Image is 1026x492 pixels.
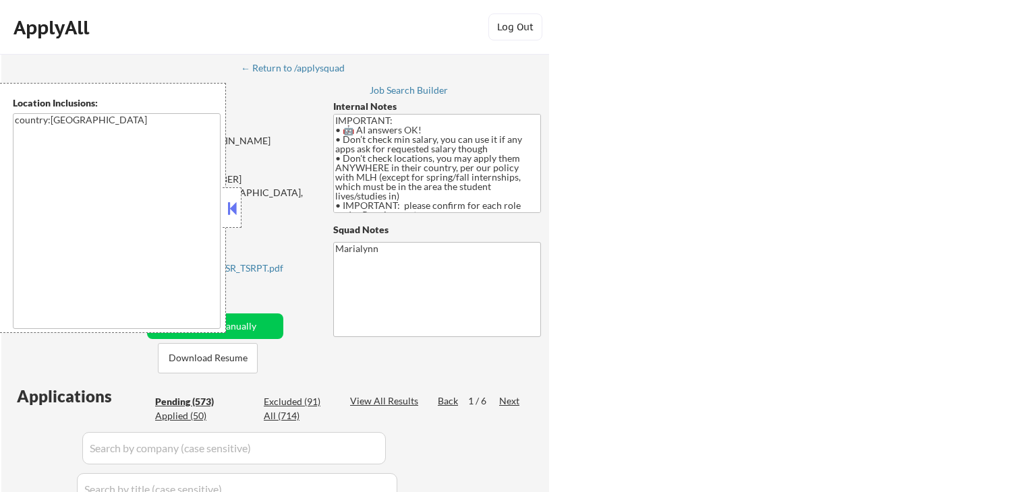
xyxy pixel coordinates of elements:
a: Job Search Builder [370,85,449,98]
button: Log Out [488,13,542,40]
div: Pending (573) [155,395,223,408]
div: Applications [17,388,150,404]
div: Excluded (91) [264,395,331,408]
a: ← Return to /applysquad [241,63,358,76]
div: Internal Notes [333,100,541,113]
button: Download Resume [158,343,258,373]
div: Location Inclusions: [13,96,221,110]
div: ApplyAll [13,16,93,39]
div: All (714) [264,409,331,423]
div: Job Search Builder [370,86,449,95]
input: Search by company (case sensitive) [82,432,386,464]
div: Back [438,394,459,408]
div: 1 / 6 [468,394,499,408]
div: Squad Notes [333,223,541,237]
div: Applied (50) [155,409,223,423]
div: ← Return to /applysquad [241,63,358,73]
div: Next [499,394,521,408]
div: View All Results [350,394,422,408]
